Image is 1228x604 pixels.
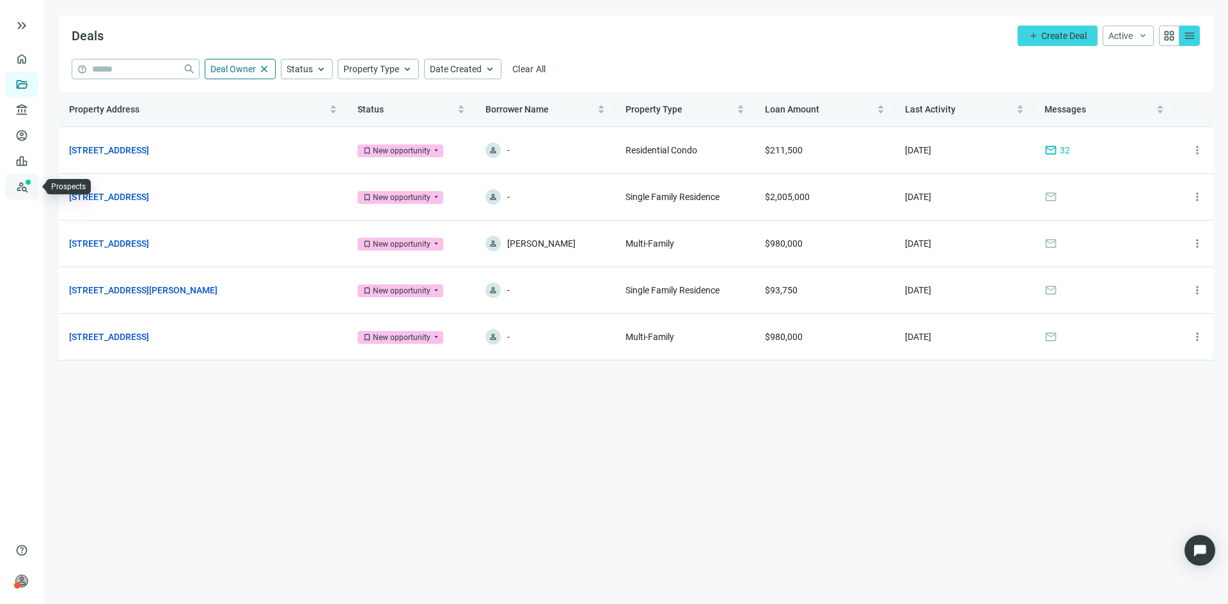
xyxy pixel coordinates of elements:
span: more_vert [1191,284,1204,297]
span: [DATE] [905,238,931,249]
span: more_vert [1191,330,1204,343]
span: Active [1108,31,1133,41]
span: bookmark [363,333,372,342]
button: addCreate Deal [1018,26,1098,46]
span: Last Activity [905,104,956,114]
span: person [15,575,28,587]
div: New opportunity [373,144,430,157]
span: $980,000 [765,332,803,342]
span: [DATE] [905,332,931,342]
span: mail [1044,330,1057,343]
span: bookmark [363,240,372,249]
button: more_vert [1185,277,1210,303]
span: keyboard_arrow_down [1138,31,1148,41]
span: bookmark [363,146,372,155]
button: more_vert [1185,137,1210,163]
span: Clear All [512,64,546,74]
span: - [507,329,510,345]
span: Residential Condo [626,145,697,155]
button: more_vert [1185,324,1210,350]
span: keyboard_arrow_up [484,63,496,75]
span: menu [1183,29,1196,42]
span: person [489,332,498,341]
span: mail [1044,237,1057,250]
span: $980,000 [765,238,803,249]
span: $211,500 [765,145,803,155]
span: Property Type [343,64,399,74]
span: mail [1044,284,1057,297]
span: help [15,544,28,557]
span: keyboard_arrow_up [315,63,327,75]
span: close [258,63,270,75]
div: New opportunity [373,191,430,204]
span: - [507,189,510,205]
span: more_vert [1191,237,1204,250]
span: [PERSON_NAME] [507,236,576,251]
span: Loan Amount [765,104,819,114]
span: add [1028,31,1039,41]
span: keyboard_arrow_up [402,63,413,75]
span: $2,005,000 [765,192,810,202]
button: more_vert [1185,184,1210,210]
a: [STREET_ADDRESS] [69,190,149,204]
span: Deal Owner [210,64,256,74]
button: more_vert [1185,231,1210,256]
span: 32 [1060,143,1070,157]
button: keyboard_double_arrow_right [14,18,29,33]
div: Open Intercom Messenger [1185,535,1215,566]
a: [STREET_ADDRESS] [69,330,149,344]
div: New opportunity [373,284,430,297]
button: Clear All [507,59,552,79]
span: more_vert [1191,144,1204,157]
span: bookmark [363,286,372,295]
span: person [489,192,498,201]
span: person [489,239,498,248]
span: bookmark [363,193,372,202]
span: person [489,286,498,295]
span: mail [1044,190,1057,203]
span: [DATE] [905,145,931,155]
span: grid_view [1163,29,1176,42]
span: Single Family Residence [626,192,720,202]
div: New opportunity [373,238,430,251]
span: mail [1044,144,1057,157]
span: Borrower Name [485,104,549,114]
div: New opportunity [373,331,430,344]
a: [STREET_ADDRESS][PERSON_NAME] [69,283,217,297]
span: Property Type [626,104,682,114]
span: more_vert [1191,190,1204,203]
span: Single Family Residence [626,285,720,295]
span: person [489,146,498,155]
span: Status [358,104,384,114]
span: Multi-Family [626,238,674,249]
span: Messages [1044,104,1086,114]
span: [DATE] [905,285,931,295]
span: Status [287,64,313,74]
span: Multi-Family [626,332,674,342]
span: Date Created [430,64,482,74]
span: - [507,143,510,158]
span: help [77,65,87,74]
span: account_balance [15,104,24,116]
a: [STREET_ADDRESS] [69,236,149,251]
a: [STREET_ADDRESS] [69,143,149,157]
span: $93,750 [765,285,798,295]
span: [DATE] [905,192,931,202]
span: Create Deal [1041,31,1087,41]
button: Activekeyboard_arrow_down [1103,26,1154,46]
span: - [507,283,510,298]
span: Property Address [69,104,139,114]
